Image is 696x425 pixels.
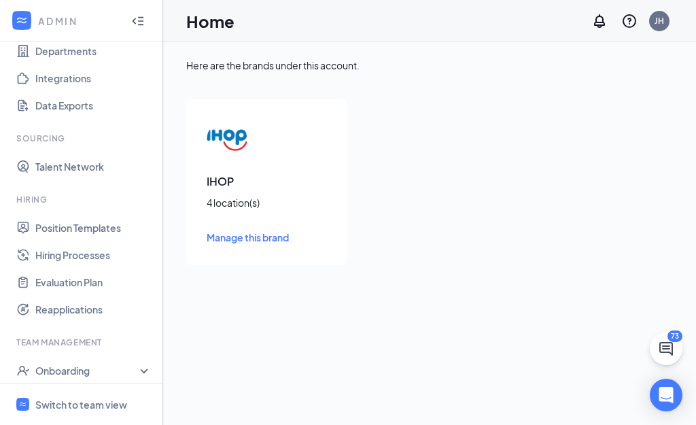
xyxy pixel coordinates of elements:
[35,92,152,119] a: Data Exports
[16,133,149,144] div: Sourcing
[207,174,326,189] h3: IHOP
[658,341,674,357] svg: ChatActive
[18,400,27,409] svg: WorkstreamLogo
[667,330,682,342] div: 73
[621,13,638,29] svg: QuestionInfo
[207,231,289,243] span: Manage this brand
[207,196,326,209] div: 4 location(s)
[207,120,247,160] img: IHOP logo
[655,15,664,27] div: JH
[16,194,149,205] div: Hiring
[16,337,149,348] div: Team Management
[35,241,152,269] a: Hiring Processes
[35,296,152,323] a: Reapplications
[35,398,127,411] div: Switch to team view
[207,230,326,245] a: Manage this brand
[35,37,152,65] a: Departments
[35,153,152,180] a: Talent Network
[591,13,608,29] svg: Notifications
[15,14,29,27] svg: WorkstreamLogo
[35,364,140,377] div: Onboarding
[650,379,682,411] div: Open Intercom Messenger
[650,333,682,365] button: ChatActive
[186,58,673,72] div: Here are the brands under this account.
[35,269,152,296] a: Evaluation Plan
[38,14,119,28] div: ADMIN
[131,14,145,28] svg: Collapse
[35,65,152,92] a: Integrations
[186,10,234,33] h1: Home
[16,364,30,377] svg: UserCheck
[35,214,152,241] a: Position Templates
